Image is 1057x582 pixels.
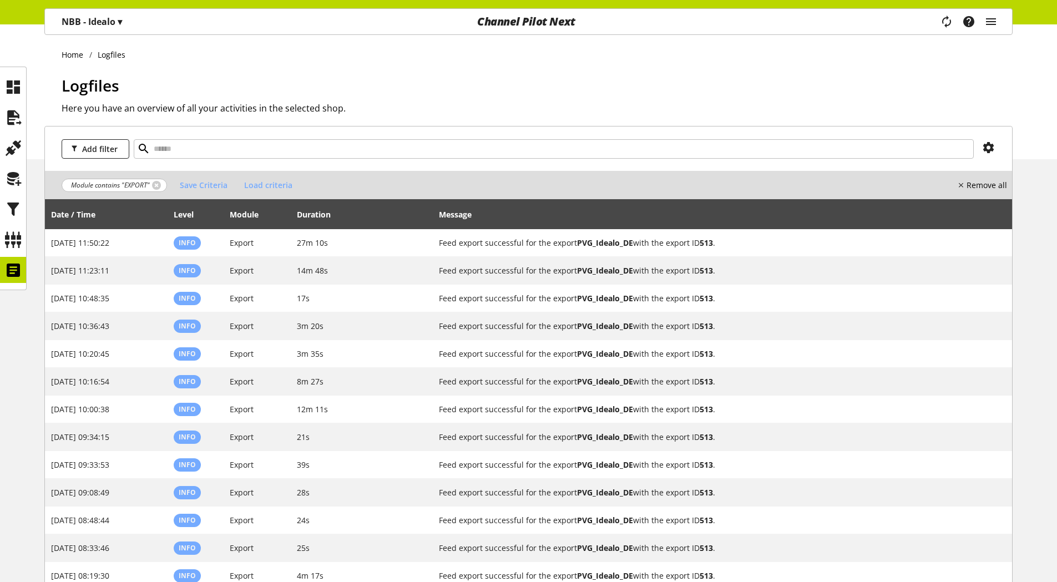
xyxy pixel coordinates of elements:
span: [DATE] 10:16:54 [51,376,109,387]
b: 513 [700,376,713,387]
span: [DATE] 11:23:11 [51,265,109,276]
h2: Feed export successful for the export PVG_Idealo_DE with the export ID 513. [439,320,985,332]
span: Export [230,348,254,359]
b: 513 [700,432,713,442]
span: 17s [297,293,310,303]
b: 513 [700,293,713,303]
span: [DATE] 09:33:53 [51,459,109,470]
b: PVG_Idealo_DE [577,404,633,414]
h2: Feed export successful for the export PVG_Idealo_DE with the export ID 513. [439,265,985,276]
span: Export [230,376,254,387]
span: Export [230,459,254,470]
button: Load criteria [236,175,301,195]
span: Module contains "EXPORT" [71,180,150,190]
b: 513 [700,265,713,276]
b: PVG_Idealo_DE [577,237,633,248]
span: 27m 10s [297,237,328,248]
h2: Feed export successful for the export PVG_Idealo_DE with the export ID 513. [439,376,985,387]
h2: Feed export successful for the export PVG_Idealo_DE with the export ID 513. [439,570,985,581]
b: PVG_Idealo_DE [577,348,633,359]
span: 3m 35s [297,348,323,359]
b: PVG_Idealo_DE [577,321,633,331]
b: PVG_Idealo_DE [577,543,633,553]
span: Export [230,543,254,553]
b: 513 [700,237,713,248]
h2: Feed export successful for the export PVG_Idealo_DE with the export ID 513. [439,431,985,443]
span: Export [230,515,254,525]
button: Add filter [62,139,129,159]
span: 4m 17s [297,570,323,581]
span: Info [179,293,196,303]
h2: Feed export successful for the export PVG_Idealo_DE with the export ID 513. [439,237,985,249]
div: Level [174,209,205,220]
b: PVG_Idealo_DE [577,432,633,442]
span: [DATE] 08:48:44 [51,515,109,525]
span: 3m 20s [297,321,323,331]
span: [DATE] 08:19:30 [51,570,109,581]
span: Export [230,293,254,303]
span: Info [179,321,196,331]
span: Export [230,237,254,248]
span: 12m 11s [297,404,328,414]
div: Duration [297,209,342,220]
span: Info [179,488,196,497]
p: NBB - Idealo [62,15,122,28]
span: [DATE] 10:00:38 [51,404,109,414]
span: 8m 27s [297,376,323,387]
span: [DATE] 09:08:49 [51,487,109,498]
b: PVG_Idealo_DE [577,293,633,303]
h2: Feed export successful for the export PVG_Idealo_DE with the export ID 513. [439,403,985,415]
b: 513 [700,348,713,359]
b: 513 [700,487,713,498]
span: [DATE] 09:34:15 [51,432,109,442]
span: 28s [297,487,310,498]
span: [DATE] 11:50:22 [51,237,109,248]
button: Save Criteria [171,175,236,195]
b: PVG_Idealo_DE [577,570,633,581]
h2: Feed export successful for the export PVG_Idealo_DE with the export ID 513. [439,542,985,554]
span: 25s [297,543,310,553]
div: Message [439,203,1006,225]
span: Info [179,238,196,247]
b: PVG_Idealo_DE [577,487,633,498]
h2: Feed export successful for the export PVG_Idealo_DE with the export ID 513. [439,292,985,304]
a: Home [62,49,89,60]
span: Export [230,265,254,276]
span: Add filter [82,143,118,155]
span: Info [179,460,196,469]
b: 513 [700,543,713,553]
b: PVG_Idealo_DE [577,515,633,525]
h2: Feed export successful for the export PVG_Idealo_DE with the export ID 513. [439,514,985,526]
span: [DATE] 10:48:35 [51,293,109,303]
span: Export [230,321,254,331]
span: 24s [297,515,310,525]
div: Date / Time [51,209,107,220]
span: Export [230,570,254,581]
b: 513 [700,459,713,470]
span: Save Criteria [180,179,227,191]
nobr: Remove all [967,179,1007,191]
b: 513 [700,404,713,414]
h2: Feed export successful for the export PVG_Idealo_DE with the export ID 513. [439,348,985,360]
span: Export [230,487,254,498]
span: Export [230,432,254,442]
span: 21s [297,432,310,442]
b: PVG_Idealo_DE [577,265,633,276]
h2: Here you have an overview of all your activities in the selected shop. [62,102,1013,115]
span: ▾ [118,16,122,28]
span: Info [179,543,196,553]
b: 513 [700,570,713,581]
span: Logfiles [62,75,119,96]
span: Info [179,266,196,275]
span: 14m 48s [297,265,328,276]
span: Info [179,571,196,580]
nav: main navigation [44,8,1013,35]
span: Info [179,377,196,386]
span: Info [179,515,196,525]
b: PVG_Idealo_DE [577,459,633,470]
span: [DATE] 10:36:43 [51,321,109,331]
span: [DATE] 10:20:45 [51,348,109,359]
span: Info [179,432,196,442]
h2: Feed export successful for the export PVG_Idealo_DE with the export ID 513. [439,459,985,470]
b: PVG_Idealo_DE [577,376,633,387]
